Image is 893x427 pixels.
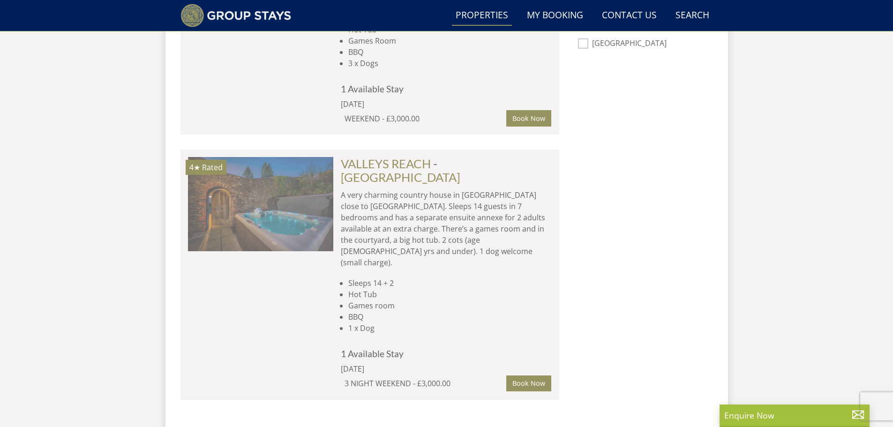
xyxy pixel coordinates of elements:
[348,277,552,289] li: Sleeps 14 + 2
[202,162,223,172] span: Rated
[348,322,552,334] li: 1 x Dog
[724,409,865,421] p: Enquire Now
[180,4,292,27] img: Group Stays
[341,170,460,184] a: [GEOGRAPHIC_DATA]
[341,98,467,110] div: [DATE]
[188,157,333,251] a: 4★ Rated
[341,157,431,171] a: VALLEYS REACH
[341,157,460,184] span: -
[506,375,551,391] a: Book Now
[672,5,713,26] a: Search
[348,58,552,69] li: 3 x Dogs
[598,5,660,26] a: Contact Us
[341,349,552,359] h4: 1 Available Stay
[341,189,552,268] p: A very charming country house in [GEOGRAPHIC_DATA] close to [GEOGRAPHIC_DATA]. Sleeps 14 guests i...
[345,113,507,124] div: WEEKEND - £3,000.00
[189,162,200,172] span: VALLEYS REACH has a 4 star rating under the Quality in Tourism Scheme
[348,300,552,311] li: Games room
[506,110,551,126] a: Book Now
[570,22,705,32] h3: Location
[592,39,705,49] label: [GEOGRAPHIC_DATA]
[348,46,552,58] li: BBQ
[341,363,467,375] div: [DATE]
[348,311,552,322] li: BBQ
[452,5,512,26] a: Properties
[188,157,333,251] img: valleys_reach_somerset_accommodation_vacation_home_sleeps_12.original.jpg
[348,35,552,46] li: Games Room
[341,84,552,94] h4: 1 Available Stay
[345,378,507,389] div: 3 NIGHT WEEKEND - £3,000.00
[348,289,552,300] li: Hot Tub
[523,5,587,26] a: My Booking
